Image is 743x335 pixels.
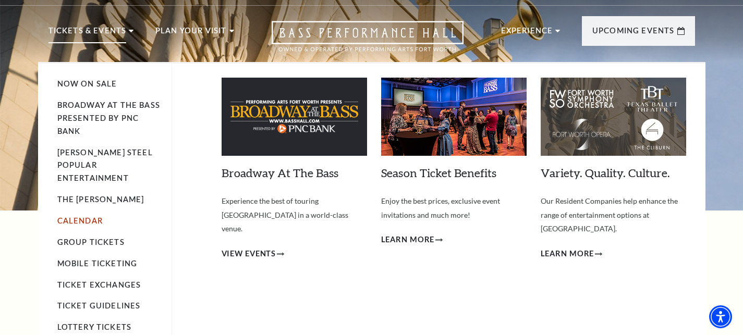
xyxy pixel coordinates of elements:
p: Enjoy the best prices, exclusive event invitations and much more! [381,194,527,222]
a: Mobile Ticketing [57,259,138,268]
a: View Events [222,247,285,260]
span: View Events [222,247,276,260]
a: [PERSON_NAME] Steel Popular Entertainment [57,148,153,183]
a: Learn More Variety. Quality. Culture. [541,247,603,260]
a: Open this option [234,21,501,62]
img: Broadway At The Bass [222,78,367,156]
span: Learn More [541,247,594,260]
div: Accessibility Menu [709,305,732,328]
a: Season Ticket Benefits [381,166,496,180]
a: Now On Sale [57,79,117,88]
p: Plan Your Visit [155,24,227,43]
img: Season Ticket Benefits [381,78,527,156]
a: Variety. Quality. Culture. [541,166,670,180]
a: Ticket Exchanges [57,280,141,289]
a: The [PERSON_NAME] [57,195,144,204]
a: Learn More Season Ticket Benefits [381,233,443,246]
p: Experience the best of touring [GEOGRAPHIC_DATA] in a world-class venue. [222,194,367,236]
p: Our Resident Companies help enhance the range of entertainment options at [GEOGRAPHIC_DATA]. [541,194,686,236]
a: Group Tickets [57,238,125,246]
a: Calendar [57,216,103,225]
p: Tickets & Events [48,24,127,43]
a: Ticket Guidelines [57,301,141,310]
a: Broadway At The Bass presented by PNC Bank [57,101,160,135]
a: Lottery Tickets [57,322,132,331]
span: Learn More [381,233,435,246]
img: Variety. Quality. Culture. [541,78,686,156]
p: Upcoming Events [592,24,675,43]
a: Broadway At The Bass [222,166,338,180]
p: Experience [501,24,553,43]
